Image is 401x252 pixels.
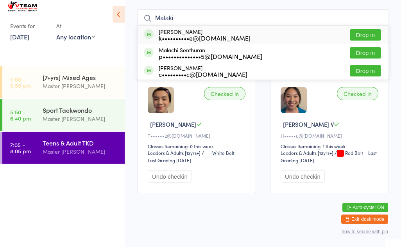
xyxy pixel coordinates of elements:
div: [PERSON_NAME] [159,33,251,46]
div: [PERSON_NAME] [159,69,247,82]
div: Sport Taekwondo [43,110,118,119]
button: Drop in [350,70,381,81]
time: 7:05 - 8:05 pm [10,146,31,159]
a: 5:50 -6:40 pmSport TaekwondoMaster [PERSON_NAME] [2,104,125,136]
span: [PERSON_NAME] [150,125,196,133]
button: Auto-cycle: ON [342,208,388,217]
button: Drop in [350,34,381,45]
time: 5:50 - 6:40 pm [10,114,31,126]
div: At [56,24,95,37]
img: image1749028196.png [148,92,174,118]
div: Master [PERSON_NAME] [43,119,118,128]
div: Leaders & Adults [12yrs+] [148,154,200,161]
div: c•••••••••c@[DOMAIN_NAME] [159,76,247,82]
div: Events for [10,24,48,37]
a: 7:05 -8:05 pmTeens & Adult TKDMaster [PERSON_NAME] [2,137,125,169]
div: Teens & Adult TKD [43,143,118,152]
button: Undo checkin [148,175,192,187]
div: Any location [56,37,95,46]
input: Search [137,14,389,32]
time: 5:00 - 5:50 pm [10,81,31,93]
button: Exit kiosk mode [341,219,388,229]
a: 5:00 -5:50 pm[7+yrs] Mixed AgesMaster [PERSON_NAME] [2,71,125,103]
div: k••••••••••e@[DOMAIN_NAME] [159,39,251,46]
div: Malachi Senthuran [159,51,262,64]
a: [DATE] [10,37,29,46]
div: Classes Remaining: 1 this week [281,147,381,154]
button: Drop in [350,52,381,63]
button: how to secure with pin [342,234,388,239]
div: T••••••2@[DOMAIN_NAME] [148,137,248,144]
div: Leaders & Adults [12yrs+] [281,154,333,161]
div: Checked in [337,92,378,105]
img: VTEAM Martial Arts [8,6,37,16]
div: Checked in [204,92,245,105]
div: Master [PERSON_NAME] [43,86,118,95]
button: Undo checkin [281,175,325,187]
div: [7+yrs] Mixed Ages [43,78,118,86]
img: image1747215341.png [281,92,307,118]
div: H•••••u@[DOMAIN_NAME] [281,137,381,144]
div: Classes Remaining: 0 this week [148,147,248,154]
div: p••••••••••••••5@[DOMAIN_NAME] [159,58,262,64]
div: Master [PERSON_NAME] [43,152,118,161]
span: [PERSON_NAME] V [283,125,334,133]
